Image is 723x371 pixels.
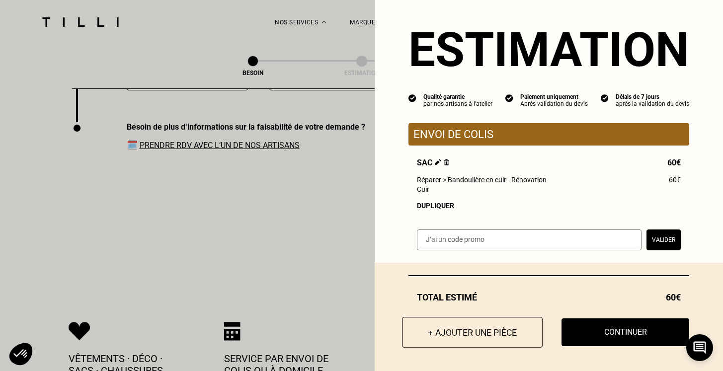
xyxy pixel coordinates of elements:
span: 60€ [669,176,681,184]
div: Paiement uniquement [520,93,588,100]
p: Envoi de colis [413,128,684,141]
span: 60€ [667,158,681,167]
img: icon list info [601,93,609,102]
div: Dupliquer [417,202,681,210]
div: Délais de 7 jours [616,93,689,100]
button: Valider [646,229,681,250]
span: 60€ [666,292,681,302]
img: icon list info [408,93,416,102]
img: Supprimer [444,159,449,165]
div: après la validation du devis [616,100,689,107]
img: icon list info [505,93,513,102]
div: par nos artisans à l'atelier [423,100,492,107]
button: + Ajouter une pièce [402,317,543,348]
span: Réparer > Bandoulière en cuir - Rénovation [417,176,547,184]
div: Après validation du devis [520,100,588,107]
div: Total estimé [408,292,689,302]
span: Cuir [417,185,429,193]
div: Qualité garantie [423,93,492,100]
section: Estimation [408,22,689,77]
img: Éditer [435,159,441,165]
span: Sac [417,158,449,167]
input: J‘ai un code promo [417,229,642,250]
button: Continuer [562,318,689,346]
